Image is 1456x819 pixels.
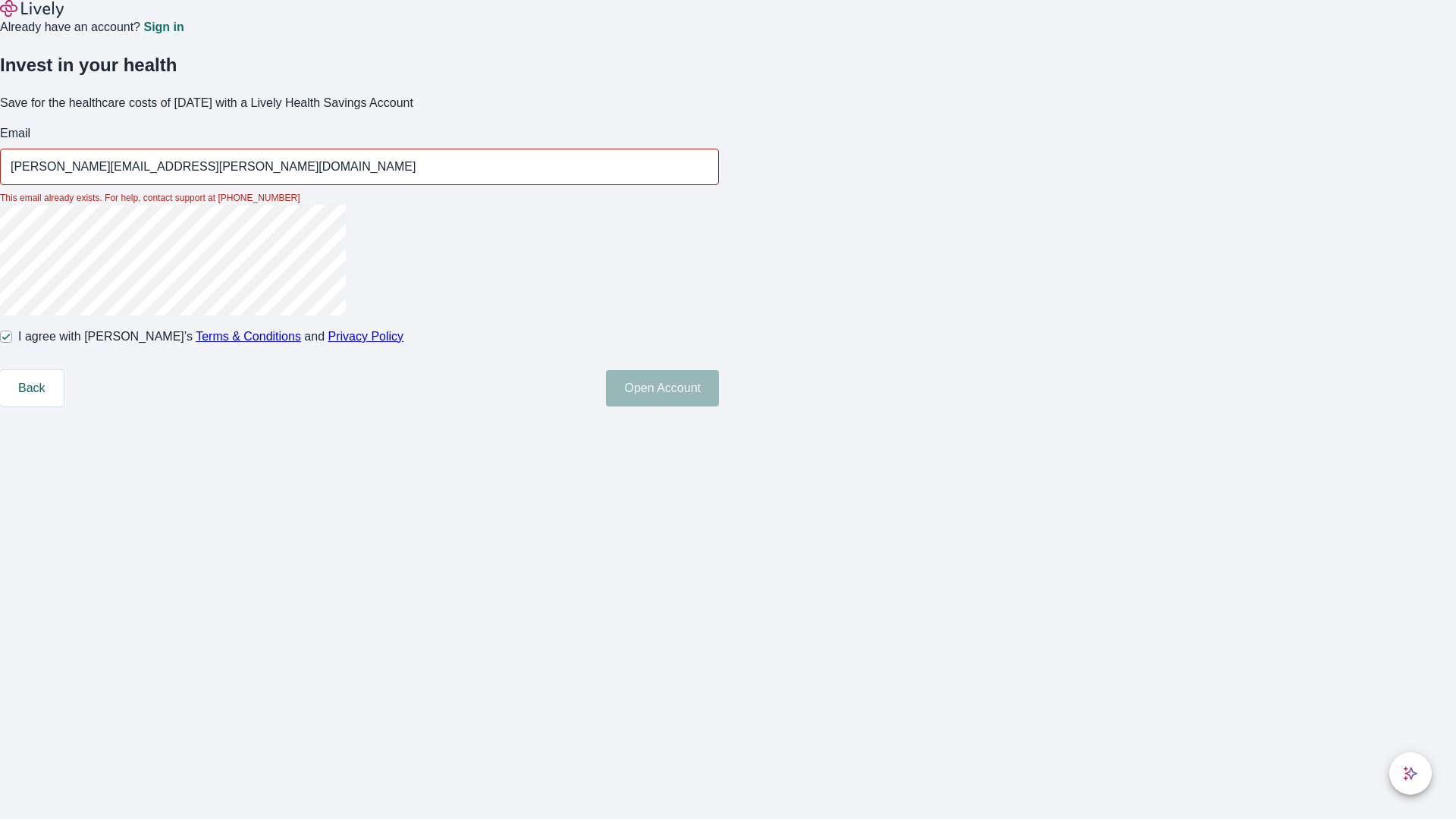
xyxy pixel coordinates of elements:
a: Terms & Conditions [196,330,301,343]
a: Sign in [143,21,184,33]
a: Privacy Policy [328,330,404,343]
button: chat [1389,752,1432,795]
svg: Lively AI Assistant [1403,766,1418,781]
span: I agree with [PERSON_NAME]’s and [18,328,403,346]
